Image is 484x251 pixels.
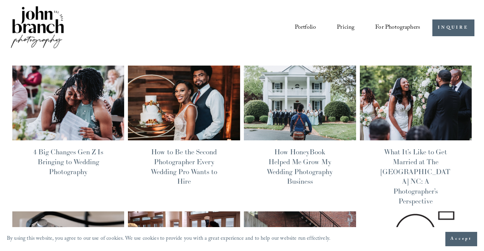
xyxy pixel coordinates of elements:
[243,65,356,141] img: How HoneyBook Helped Me Grow My Wedding Photography Business
[375,22,420,34] a: folder dropdown
[128,65,241,141] img: How to Be the Second Photographer Every Wedding Pro Wants to Hire
[151,148,217,186] a: How to Be the Second Photographer Every Wedding Pro Wants to Hire
[12,65,125,141] img: 4 Big Changes Gen Z Is Bringing to Wedding Photography
[337,22,354,34] a: Pricing
[450,236,472,242] span: Accept
[375,22,420,34] span: For Photographers
[10,5,65,51] img: John Branch IV Photography
[295,22,316,34] a: Portfolio
[432,19,474,36] a: INQUIRE
[359,65,472,141] img: What It’s Like to Get Married at The Bradford NC: A Photographer’s Perspective
[33,148,103,176] a: 4 Big Changes Gen Z Is Bringing to Wedding Photography
[445,232,477,246] button: Accept
[7,234,330,245] p: By using this website, you agree to our use of cookies. We use cookies to provide you with a grea...
[381,148,450,205] a: What It’s Like to Get Married at The [GEOGRAPHIC_DATA] NC: A Photographer’s Perspective
[267,148,333,186] a: How HoneyBook Helped Me Grow My Wedding Photography Business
